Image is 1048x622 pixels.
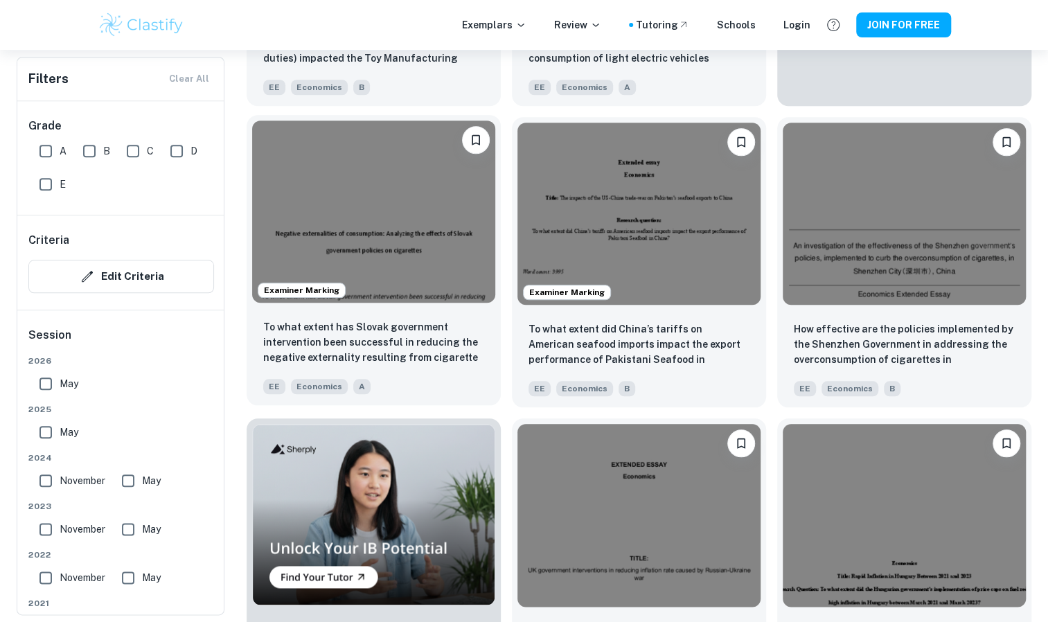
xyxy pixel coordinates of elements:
img: Economics EE example thumbnail: To what extent does the reduction in int [517,424,761,606]
img: Economics EE example thumbnail: To what extent has Slovak government int [252,121,495,303]
a: Tutoring [636,17,689,33]
span: B [884,381,900,396]
span: Economics [821,381,878,396]
img: Economics EE example thumbnail: How effective are the policies implement [783,123,1026,305]
a: Please log in to bookmark exemplarsHow effective are the policies implemented by the Shenzhen Gov... [777,117,1031,407]
a: Schools [717,17,756,33]
p: To what extent did China’s tariffs on American seafood imports impact the export performance of P... [529,321,749,368]
h6: Criteria [28,232,69,249]
h6: Grade [28,118,214,134]
p: How effective are the policies implemented by the Shenzhen Government in addressing the overconsu... [794,321,1015,368]
button: Please log in to bookmark exemplars [993,429,1020,457]
span: Economics [291,379,348,394]
span: May [142,473,161,488]
a: Examiner MarkingPlease log in to bookmark exemplarsTo what extent did China’s tariffs on American... [512,117,766,407]
span: B [353,80,370,95]
span: C [147,143,154,159]
span: Economics [291,80,348,95]
span: November [60,473,105,488]
span: D [190,143,197,159]
img: Economics EE example thumbnail: To what extent did China’s tariffs on Am [517,123,761,305]
span: 2022 [28,549,214,561]
img: Economics EE example thumbnail: To what extent did the Hungarian governm [783,424,1026,606]
span: A [353,379,371,394]
span: Economics [556,80,613,95]
span: EE [263,80,285,95]
span: B [619,381,635,396]
span: 2026 [28,355,214,367]
button: Please log in to bookmark exemplars [727,429,755,457]
span: May [60,376,78,391]
span: November [60,522,105,537]
p: Review [554,17,601,33]
h6: Filters [28,69,69,89]
span: 2023 [28,500,214,513]
button: JOIN FOR FREE [856,12,951,37]
button: Please log in to bookmark exemplars [727,128,755,156]
a: Login [783,17,810,33]
span: May [60,425,78,440]
span: B [103,143,110,159]
img: Thumbnail [252,424,495,605]
span: November [60,570,105,585]
span: A [619,80,636,95]
span: 2021 [28,597,214,610]
span: 2025 [28,403,214,416]
p: Exemplars [462,17,526,33]
span: EE [529,381,551,396]
a: Examiner MarkingPlease log in to bookmark exemplarsTo what extent has Slovak government intervent... [247,117,501,407]
span: E [60,177,66,192]
span: Economics [556,381,613,396]
span: A [60,143,66,159]
span: May [142,522,161,537]
span: EE [529,80,551,95]
button: Edit Criteria [28,260,214,293]
button: Please log in to bookmark exemplars [462,126,490,154]
span: Examiner Marking [524,286,610,299]
img: Clastify logo [98,11,186,39]
button: Please log in to bookmark exemplars [993,128,1020,156]
button: Help and Feedback [821,13,845,37]
span: May [142,570,161,585]
h6: Session [28,327,214,355]
p: To what extent has Slovak government intervention been successful in reducing the negative extern... [263,319,484,366]
span: 2024 [28,452,214,464]
span: Examiner Marking [258,284,345,296]
span: EE [263,379,285,394]
span: EE [794,381,816,396]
